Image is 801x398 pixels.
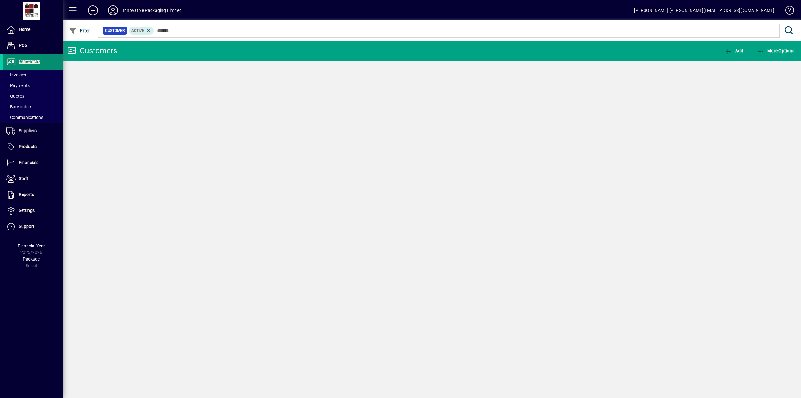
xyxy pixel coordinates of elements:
[755,45,796,56] button: More Options
[3,112,63,123] a: Communications
[129,27,154,35] mat-chip: Activation Status: Active
[123,5,182,15] div: Innovative Packaging Limited
[781,1,793,22] a: Knowledge Base
[103,5,123,16] button: Profile
[3,91,63,101] a: Quotes
[19,208,35,213] span: Settings
[105,28,125,34] span: Customer
[19,59,40,64] span: Customers
[19,43,27,48] span: POS
[83,5,103,16] button: Add
[6,83,30,88] span: Payments
[19,224,34,229] span: Support
[6,104,32,109] span: Backorders
[3,155,63,171] a: Financials
[19,144,37,149] span: Products
[724,48,743,53] span: Add
[23,256,40,261] span: Package
[131,28,144,33] span: Active
[6,72,26,77] span: Invoices
[67,46,117,56] div: Customers
[3,38,63,54] a: POS
[3,171,63,187] a: Staff
[6,115,43,120] span: Communications
[19,192,34,197] span: Reports
[3,203,63,219] a: Settings
[3,139,63,155] a: Products
[19,27,30,32] span: Home
[3,22,63,38] a: Home
[3,80,63,91] a: Payments
[6,94,24,99] span: Quotes
[3,70,63,80] a: Invoices
[723,45,745,56] button: Add
[68,25,92,36] button: Filter
[19,176,28,181] span: Staff
[19,128,37,133] span: Suppliers
[634,5,774,15] div: [PERSON_NAME] [PERSON_NAME][EMAIL_ADDRESS][DOMAIN_NAME]
[3,219,63,235] a: Support
[3,187,63,203] a: Reports
[69,28,90,33] span: Filter
[3,123,63,139] a: Suppliers
[18,243,45,248] span: Financial Year
[19,160,38,165] span: Financials
[3,101,63,112] a: Backorders
[757,48,795,53] span: More Options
